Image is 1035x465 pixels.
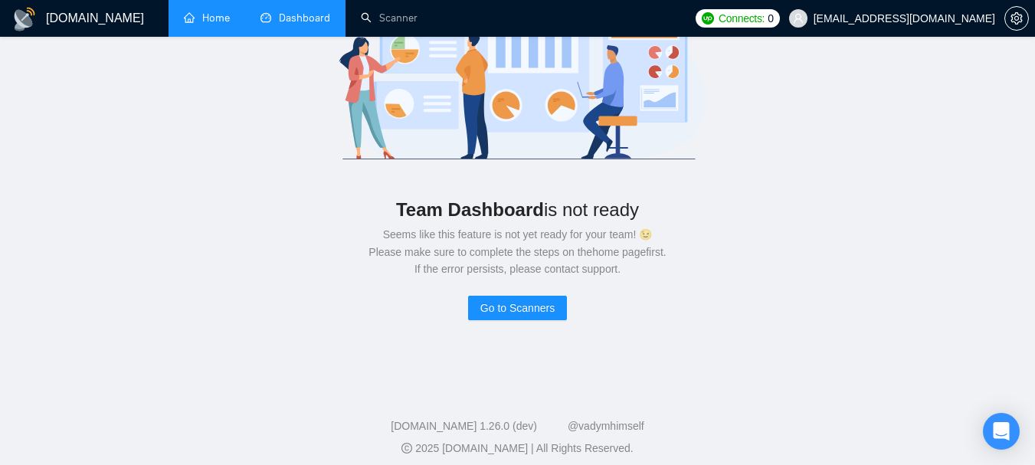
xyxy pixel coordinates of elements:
span: Go to Scanners [480,300,555,316]
span: setting [1005,12,1028,25]
span: Dashboard [279,11,330,25]
span: Connects: [719,10,765,27]
a: searchScanner [361,11,418,25]
img: upwork-logo.png [702,12,714,25]
img: logo [12,7,37,31]
div: Open Intercom Messenger [983,413,1020,450]
span: 0 [768,10,774,27]
a: home page [592,246,646,258]
span: copyright [401,443,412,454]
a: [DOMAIN_NAME] 1.26.0 (dev) [391,420,537,432]
a: homeHome [184,11,230,25]
span: dashboard [260,12,271,23]
span: user [793,13,804,24]
b: Team Dashboard [396,199,544,220]
div: Seems like this feature is not yet ready for your team! 😉 Please make sure to complete the steps ... [49,226,986,277]
button: setting [1004,6,1029,31]
a: setting [1004,12,1029,25]
div: is not ready [49,193,986,226]
button: Go to Scanners [468,296,567,320]
a: @vadymhimself [568,420,644,432]
div: 2025 [DOMAIN_NAME] | All Rights Reserved. [12,440,1023,457]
